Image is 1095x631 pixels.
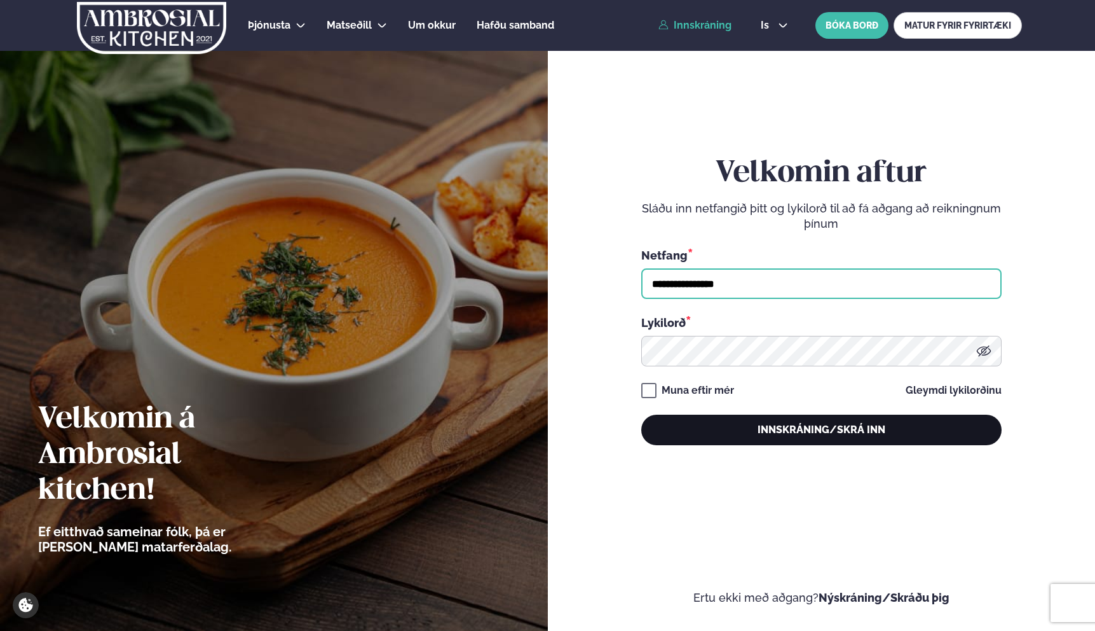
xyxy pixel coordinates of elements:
a: MATUR FYRIR FYRIRTÆKI [894,12,1022,39]
span: is [761,20,773,31]
img: logo [76,2,228,54]
h2: Velkomin á Ambrosial kitchen! [38,402,302,509]
a: Gleymdi lykilorðinu [906,385,1002,396]
a: Matseðill [327,18,372,33]
p: Ef eitthvað sameinar fólk, þá er [PERSON_NAME] matarferðalag. [38,524,302,555]
h2: Velkomin aftur [641,156,1002,191]
a: Um okkur [408,18,456,33]
span: Um okkur [408,19,456,31]
button: is [751,20,798,31]
button: Innskráning/Skrá inn [641,415,1002,445]
button: BÓKA BORÐ [815,12,888,39]
span: Þjónusta [248,19,290,31]
a: Hafðu samband [477,18,554,33]
a: Nýskráning/Skráðu þig [819,591,949,604]
a: Cookie settings [13,592,39,618]
p: Sláðu inn netfangið þitt og lykilorð til að fá aðgang að reikningnum þínum [641,201,1002,232]
a: Innskráning [658,20,731,31]
div: Lykilorð [641,314,1002,331]
p: Ertu ekki með aðgang? [586,590,1058,606]
a: Þjónusta [248,18,290,33]
span: Matseðill [327,19,372,31]
span: Hafðu samband [477,19,554,31]
div: Netfang [641,247,1002,263]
